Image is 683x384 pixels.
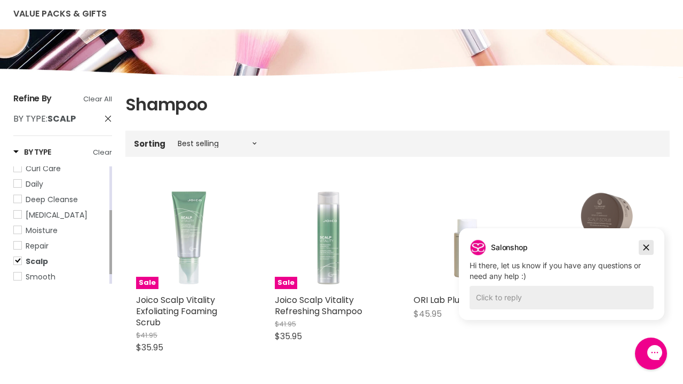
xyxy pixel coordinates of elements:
[136,330,157,340] span: $41.95
[26,241,49,251] span: Repair
[630,334,672,373] iframe: Gorgias live chat messenger
[13,163,107,174] a: Curl Care
[552,182,659,289] img: Everescents Lemon and Cedarwood Scalp Scrub
[13,194,107,205] a: Deep Cleanse
[26,210,88,220] span: [MEDICAL_DATA]
[136,182,243,289] img: Joico Scalp Vitality Exfoliating Foaming Scrub
[13,113,46,125] span: By Type
[275,319,296,329] span: $41.95
[134,139,165,148] label: Sorting
[13,255,107,267] a: Scalp
[26,225,58,236] span: Moisture
[275,277,297,289] span: Sale
[275,330,302,342] span: $35.95
[26,271,55,282] span: Smooth
[275,182,382,289] a: Joico Scalp Vitality Refreshing ShampooSale
[13,92,52,105] span: Refine By
[13,271,107,283] a: Smooth
[26,256,48,267] span: Scalp
[136,182,243,289] a: Joico Scalp Vitality Exfoliating Foaming ScrubSale
[26,163,61,174] span: Curl Care
[424,182,510,289] img: ORI Lab Plump Cleanse
[13,113,112,125] a: By Type: Scalp
[93,147,112,158] a: Clear
[414,182,520,289] a: ORI Lab Plump Cleanse
[552,182,659,289] a: Everescents Lemon and Cedarwood Scalp ScrubSale
[13,240,107,252] a: Repair
[451,227,672,336] iframe: Gorgias live chat campaigns
[275,182,382,289] img: Joico Scalp Vitality Refreshing Shampoo
[13,209,107,221] a: Hair Extension
[47,113,76,125] strong: Scalp
[13,225,107,236] a: Moisture
[136,294,217,329] a: Joico Scalp Vitality Exfoliating Foaming Scrub
[136,277,158,289] span: Sale
[13,178,107,190] a: Daily
[414,294,510,306] a: ORI Lab Plump Cleanse
[414,308,442,320] span: $45.95
[13,147,51,157] h3: By Type
[13,113,76,125] span: :
[26,194,78,205] span: Deep Cleanse
[125,93,670,116] h1: Shampoo
[26,179,43,189] span: Daily
[136,341,163,354] span: $35.95
[5,3,115,25] a: Value Packs & Gifts
[275,294,362,317] a: Joico Scalp Vitality Refreshing Shampoo
[83,93,112,105] a: Clear All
